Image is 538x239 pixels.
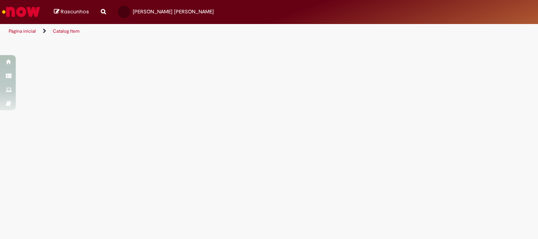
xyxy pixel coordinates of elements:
[133,8,214,15] span: [PERSON_NAME] [PERSON_NAME]
[61,8,89,15] span: Rascunhos
[6,24,353,39] ul: Trilhas de página
[53,28,80,34] a: Catalog Item
[54,8,89,16] a: Rascunhos
[1,4,41,20] img: ServiceNow
[9,28,36,34] a: Página inicial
